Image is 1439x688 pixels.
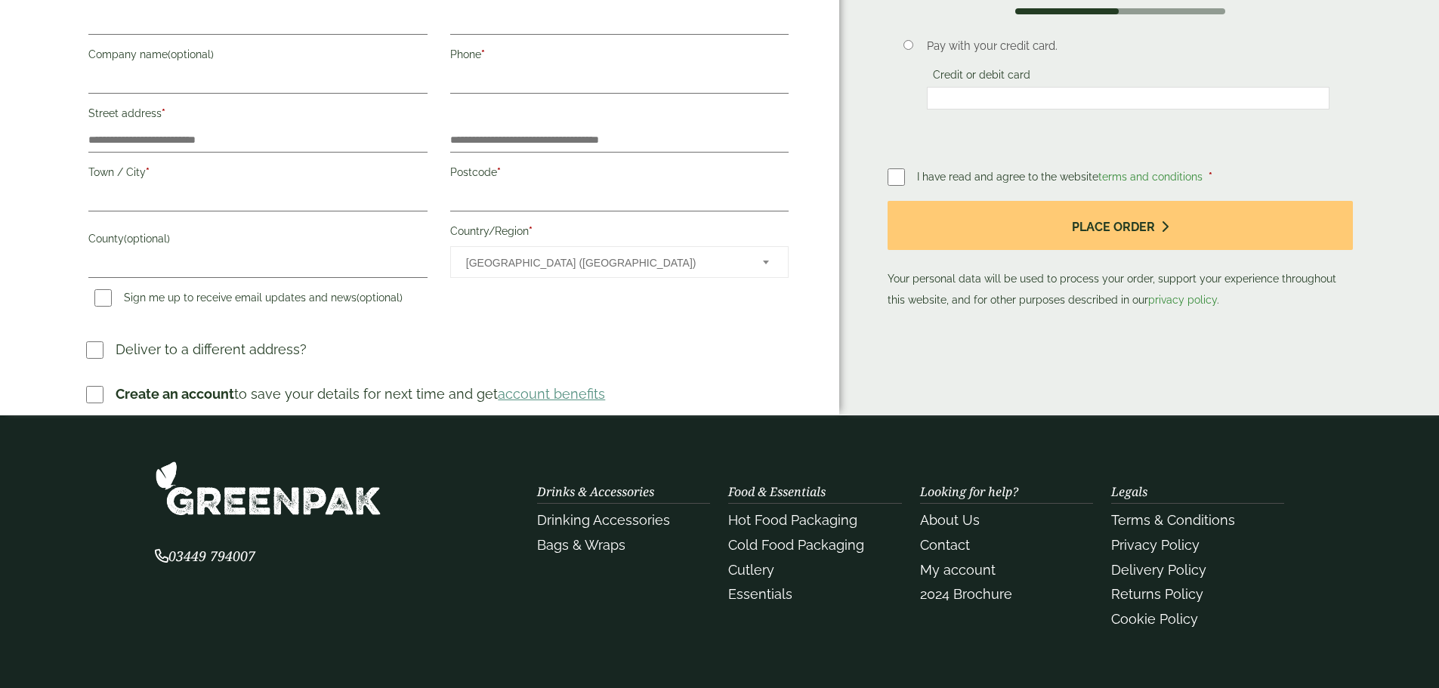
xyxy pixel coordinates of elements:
a: Bags & Wraps [537,537,625,553]
a: My account [920,562,996,578]
a: 2024 Brochure [920,586,1012,602]
abbr: required [529,225,533,237]
a: Privacy Policy [1111,537,1200,553]
a: terms and conditions [1098,171,1203,183]
a: account benefits [498,386,605,402]
label: Street address [88,103,427,128]
abbr: required [497,166,501,178]
label: Town / City [88,162,427,187]
span: Country/Region [450,246,789,278]
strong: Create an account [116,386,234,402]
label: Sign me up to receive email updates and news [88,292,409,308]
abbr: required [146,166,150,178]
label: Phone [450,44,789,69]
label: Postcode [450,162,789,187]
button: Place order [888,201,1352,250]
a: Cutlery [728,562,774,578]
label: Credit or debit card [927,69,1036,85]
a: Hot Food Packaging [728,512,857,528]
label: Company name [88,44,427,69]
span: (optional) [124,233,170,245]
span: 03449 794007 [155,547,255,565]
a: 03449 794007 [155,550,255,564]
span: (optional) [357,292,403,304]
abbr: required [162,107,165,119]
input: Sign me up to receive email updates and news(optional) [94,289,112,307]
abbr: required [1209,171,1212,183]
p: Deliver to a different address? [116,339,307,359]
a: Essentials [728,586,792,602]
iframe: Secure card payment input frame [931,91,1325,105]
abbr: required [481,48,485,60]
a: Cold Food Packaging [728,537,864,553]
p: Your personal data will be used to process your order, support your experience throughout this we... [888,201,1352,310]
a: About Us [920,512,980,528]
span: (optional) [168,48,214,60]
img: GreenPak Supplies [155,461,381,516]
label: Country/Region [450,221,789,246]
a: Drinking Accessories [537,512,670,528]
p: to save your details for next time and get [116,384,605,404]
span: United Kingdom (UK) [466,247,743,279]
a: privacy policy [1148,294,1217,306]
a: Cookie Policy [1111,611,1198,627]
p: Pay with your credit card. [927,38,1329,54]
span: I have read and agree to the website [917,171,1206,183]
a: Contact [920,537,970,553]
a: Terms & Conditions [1111,512,1235,528]
a: Delivery Policy [1111,562,1206,578]
a: Returns Policy [1111,586,1203,602]
label: County [88,228,427,254]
